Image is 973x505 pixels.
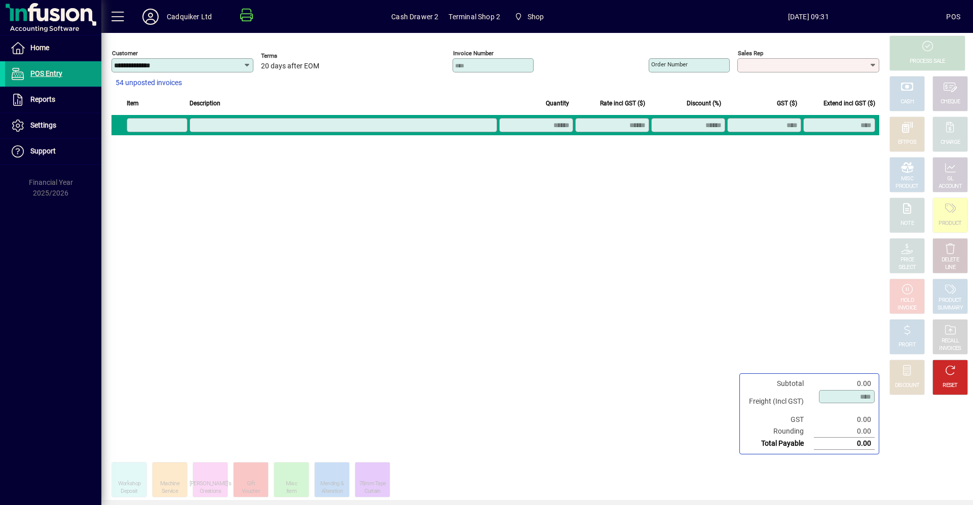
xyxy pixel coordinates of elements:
[898,139,917,146] div: EFTPOS
[942,337,959,345] div: RECALL
[364,488,380,495] div: Curtain
[901,256,914,264] div: PRICE
[160,480,179,488] div: Machine
[167,9,212,25] div: Cadquiker Ltd
[448,9,500,25] span: Terminal Shop 2
[942,256,959,264] div: DELETE
[814,378,875,390] td: 0.00
[30,69,62,77] span: POS Entry
[30,95,55,103] span: Reports
[939,183,962,190] div: ACCOUNT
[945,264,955,271] div: LINE
[738,50,763,57] mat-label: Sales rep
[895,183,918,190] div: PRODUCT
[895,382,919,390] div: DISCOUNT
[510,8,548,26] span: Shop
[814,414,875,425] td: 0.00
[127,98,139,109] span: Item
[190,480,232,488] div: [PERSON_NAME]'s
[5,113,101,138] a: Settings
[687,98,721,109] span: Discount (%)
[824,98,875,109] span: Extend incl GST ($)
[939,297,961,304] div: PRODUCT
[118,480,140,488] div: Workshop
[30,147,56,155] span: Support
[200,488,221,495] div: Creations
[899,264,916,271] div: SELECT
[30,121,56,129] span: Settings
[897,304,916,312] div: INVOICE
[5,139,101,164] a: Support
[901,297,914,304] div: HOLD
[359,480,386,488] div: 75mm Tape
[941,98,960,106] div: CHEQUE
[111,74,186,92] button: 54 unposted invoices
[946,9,960,25] div: POS
[941,139,960,146] div: CHARGE
[901,220,914,227] div: NOTE
[261,53,322,59] span: Terms
[901,98,914,106] div: CASH
[910,58,945,65] div: PROCESS SALE
[121,488,137,495] div: Deposit
[744,438,814,450] td: Total Payable
[777,98,797,109] span: GST ($)
[5,87,101,112] a: Reports
[901,175,913,183] div: MISC
[744,414,814,425] td: GST
[939,345,961,353] div: INVOICES
[939,220,961,227] div: PRODUCT
[670,9,946,25] span: [DATE] 09:31
[947,175,954,183] div: GL
[112,50,138,57] mat-label: Customer
[321,488,343,495] div: Alteration
[600,98,645,109] span: Rate incl GST ($)
[261,62,319,70] span: 20 days after EOM
[943,382,958,390] div: RESET
[651,61,688,68] mat-label: Order number
[242,488,260,495] div: Voucher
[938,304,963,312] div: SUMMARY
[453,50,494,57] mat-label: Invoice number
[744,378,814,390] td: Subtotal
[286,488,296,495] div: Item
[5,35,101,61] a: Home
[134,8,167,26] button: Profile
[30,44,49,52] span: Home
[814,425,875,438] td: 0.00
[190,98,220,109] span: Description
[744,390,814,414] td: Freight (Incl GST)
[286,480,297,488] div: Misc
[116,77,182,88] span: 54 unposted invoices
[320,480,344,488] div: Mending &
[247,480,255,488] div: Gift
[814,438,875,450] td: 0.00
[162,488,178,495] div: Service
[391,9,438,25] span: Cash Drawer 2
[899,341,916,349] div: PROFIT
[744,425,814,438] td: Rounding
[546,98,569,109] span: Quantity
[528,9,544,25] span: Shop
